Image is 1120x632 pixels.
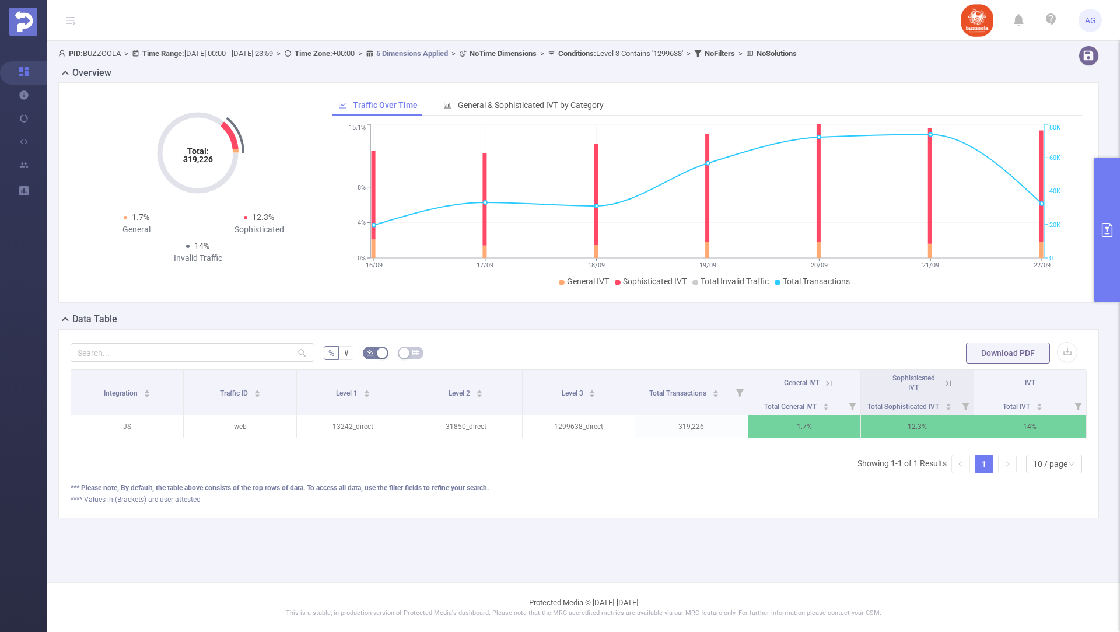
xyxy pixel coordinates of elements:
[443,101,452,109] i: icon: bar-chart
[476,388,483,395] div: Sort
[558,49,596,58] b: Conditions :
[358,184,366,191] tspan: 8%
[974,415,1087,438] p: 14%
[449,389,472,397] span: Level 2
[336,389,359,397] span: Level 1
[104,389,139,397] span: Integration
[823,401,829,405] i: icon: caret-up
[1033,455,1067,473] div: 10 / page
[699,261,716,269] tspan: 19/09
[58,50,69,57] i: icon: user
[701,277,769,286] span: Total Invalid Traffic
[588,261,605,269] tspan: 18/09
[1068,460,1075,469] i: icon: down
[623,277,687,286] span: Sophisticated IVT
[1033,261,1050,269] tspan: 22/09
[470,49,537,58] b: No Time Dimensions
[945,401,952,408] div: Sort
[957,460,964,467] i: icon: left
[476,393,482,396] i: icon: caret-down
[705,49,735,58] b: No Filters
[458,100,604,110] span: General & Sophisticated IVT by Category
[731,370,748,415] i: Filter menu
[58,49,797,58] span: BUZZOOLA [DATE] 00:00 - [DATE] 23:59 +00:00
[363,388,370,395] div: Sort
[355,49,366,58] span: >
[1003,403,1032,411] span: Total IVT
[946,406,952,409] i: icon: caret-down
[344,348,349,358] span: #
[353,100,418,110] span: Traffic Over Time
[558,49,683,58] span: Level 3 Contains '1299638'
[71,343,314,362] input: Search...
[712,388,719,392] i: icon: caret-up
[328,348,334,358] span: %
[198,224,320,236] div: Sophisticated
[1049,124,1060,132] tspan: 80K
[589,388,596,392] i: icon: caret-up
[143,388,150,395] div: Sort
[363,393,370,396] i: icon: caret-down
[567,277,609,286] span: General IVT
[349,124,366,132] tspan: 15.1%
[1049,221,1060,229] tspan: 20K
[132,212,149,222] span: 1.7%
[712,388,719,395] div: Sort
[649,389,708,397] span: Total Transactions
[254,388,261,395] div: Sort
[144,393,150,396] i: icon: caret-down
[295,49,332,58] b: Time Zone:
[823,406,829,409] i: icon: caret-down
[183,155,213,164] tspan: 319,226
[844,396,860,415] i: Filter menu
[136,252,259,264] div: Invalid Traffic
[142,49,184,58] b: Time Range:
[1049,254,1053,262] tspan: 0
[951,455,970,473] li: Previous Page
[1036,406,1042,409] i: icon: caret-down
[966,343,1050,364] button: Download PDF
[1036,401,1042,405] i: icon: caret-up
[72,66,111,80] h2: Overview
[1004,460,1011,467] i: icon: right
[764,403,818,411] span: Total General IVT
[220,389,250,397] span: Traffic ID
[252,212,274,222] span: 12.3%
[861,415,973,438] p: 12.3%
[683,49,694,58] span: >
[338,101,346,109] i: icon: line-chart
[975,455,993,473] li: 1
[783,277,850,286] span: Total Transactions
[562,389,585,397] span: Level 3
[184,415,296,438] p: web
[194,241,209,250] span: 14%
[363,388,370,392] i: icon: caret-up
[998,455,1017,473] li: Next Page
[1049,188,1060,195] tspan: 40K
[71,494,1087,505] div: **** Values in (Brackets) are user attested
[365,261,382,269] tspan: 16/09
[1049,154,1060,162] tspan: 60K
[892,374,935,392] span: Sophisticated IVT
[589,393,596,396] i: icon: caret-down
[810,261,827,269] tspan: 20/09
[1085,9,1096,32] span: AG
[69,49,83,58] b: PID:
[254,388,260,392] i: icon: caret-up
[957,396,974,415] i: Filter menu
[376,49,448,58] u: 5 Dimensions Applied
[748,415,860,438] p: 1.7%
[857,455,947,473] li: Showing 1-1 of 1 Results
[409,415,521,438] p: 31850_direct
[946,401,952,405] i: icon: caret-up
[71,415,183,438] p: JS
[121,49,132,58] span: >
[187,146,209,156] tspan: Total:
[1070,396,1086,415] i: Filter menu
[757,49,797,58] b: No Solutions
[1036,401,1043,408] div: Sort
[784,379,820,387] span: General IVT
[822,401,829,408] div: Sort
[635,415,747,438] p: 319,226
[297,415,409,438] p: 13242_direct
